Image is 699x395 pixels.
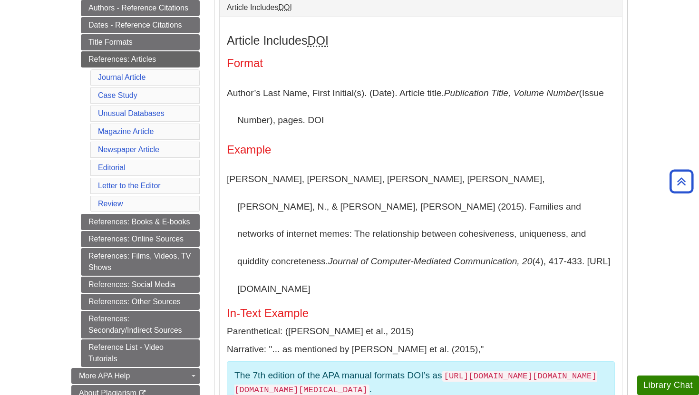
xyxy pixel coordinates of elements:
a: Letter to the Editor [98,182,161,190]
abbr: Digital Object Identifier. This is the string of numbers associated with a particular article. No... [279,3,292,11]
i: Publication Title, Volume Number [444,88,579,98]
h5: In-Text Example [227,307,615,319]
a: Magazine Article [98,127,154,135]
p: Parenthetical: ([PERSON_NAME] et al., 2015) [227,325,615,338]
h4: Example [227,144,615,156]
a: Case Study [98,91,137,99]
a: More APA Help [71,368,200,384]
a: Journal Article [98,73,146,81]
a: References: Online Sources [81,231,200,247]
p: Narrative: "... as mentioned by [PERSON_NAME] et al. (2015)," [227,343,615,356]
a: References: Books & E-books [81,214,200,230]
p: [PERSON_NAME], [PERSON_NAME], [PERSON_NAME], [PERSON_NAME], [PERSON_NAME], N., & [PERSON_NAME], [... [227,165,615,302]
h4: Format [227,57,615,69]
a: Reference List - Video Tutorials [81,339,200,367]
a: References: Secondary/Indirect Sources [81,311,200,338]
button: Library Chat [637,376,699,395]
a: References: Social Media [81,277,200,293]
a: References: Films, Videos, TV Shows [81,248,200,276]
a: Review [98,200,123,208]
a: Dates - Reference Citations [81,17,200,33]
a: Editorial [98,164,126,172]
a: Back to Top [666,175,697,188]
a: Unusual Databases [98,109,165,117]
a: References: Articles [81,51,200,67]
i: Journal of Computer-Mediated Communication, 20 [328,256,532,266]
p: Author’s Last Name, First Initial(s). (Date). Article title. (Issue Number), pages. DOI [227,79,615,134]
a: References: Other Sources [81,294,200,310]
h3: Article Includes [227,34,615,48]
span: More APA Help [79,372,130,380]
a: Newspaper Article [98,145,159,154]
a: Article IncludesDOI [227,3,615,12]
a: Title Formats [81,34,200,50]
abbr: Digital Object Identifier. This is the string of numbers associated with a particular article. No... [308,34,329,47]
